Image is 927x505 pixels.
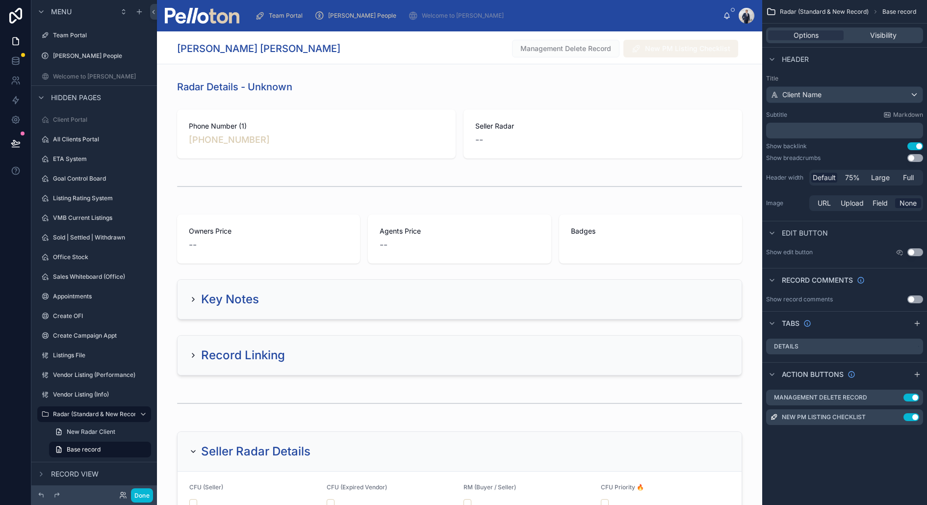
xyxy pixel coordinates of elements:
div: Show record comments [766,295,833,303]
a: Radar (Standard & New Record) [37,406,151,422]
a: Team Portal [252,7,309,25]
span: Upload [841,198,864,208]
label: All Clients Portal [53,135,149,143]
label: VMB Current Listings [53,214,149,222]
label: Image [766,199,805,207]
a: Markdown [883,111,923,119]
label: New PM Listing Checklist [782,413,866,421]
a: Base record [49,442,151,457]
span: Welcome to [PERSON_NAME] [422,12,504,20]
a: Create Campaign Appt [37,328,151,344]
span: Large [871,173,890,183]
label: Vendor Listing (Performance) [53,371,149,379]
span: Base record [67,446,101,453]
span: Record view [51,469,99,479]
button: Client Name [766,86,923,103]
label: Sold | Settled | Withdrawn [53,234,149,241]
label: Listing Rating System [53,194,149,202]
span: New Radar Client [67,428,115,436]
a: Goal Control Board [37,171,151,186]
a: ETA System [37,151,151,167]
a: Vendor Listing (Info) [37,387,151,402]
label: Details [774,343,798,350]
a: Sales Whiteboard (Office) [37,269,151,285]
div: scrollable content [766,123,923,138]
a: Welcome to [PERSON_NAME] [405,7,511,25]
span: Menu [51,7,72,17]
label: Office Stock [53,253,149,261]
span: Hidden pages [51,93,101,103]
a: All Clients Portal [37,132,151,147]
a: Listings File [37,347,151,363]
label: Management Delete Record [774,394,867,401]
span: URL [818,198,831,208]
label: Subtitle [766,111,787,119]
label: Vendor Listing (Info) [53,391,149,399]
span: [PERSON_NAME] People [328,12,396,20]
a: Welcome to [PERSON_NAME] [37,69,151,84]
div: Show breadcrumbs [766,154,821,162]
span: Markdown [893,111,923,119]
span: Header [782,54,809,64]
label: Create Campaign Appt [53,332,149,340]
label: Sales Whiteboard (Office) [53,273,149,281]
label: Radar (Standard & New Record) [53,410,142,418]
a: Vendor Listing (Performance) [37,367,151,383]
a: Create OFI [37,308,151,324]
label: [PERSON_NAME] People [53,52,149,60]
a: Team Portal [37,27,151,43]
div: scrollable content [247,5,723,27]
span: Default [813,173,836,183]
span: Record comments [782,275,853,285]
label: Header width [766,174,805,182]
span: Full [903,173,914,183]
label: ETA System [53,155,149,163]
div: Show backlink [766,142,807,150]
a: Client Portal [37,112,151,128]
label: Welcome to [PERSON_NAME] [53,73,149,80]
span: Base record [882,8,916,16]
h1: [PERSON_NAME] [PERSON_NAME] [177,42,340,55]
a: [PERSON_NAME] People [37,48,151,64]
label: Show edit button [766,248,813,256]
label: Listings File [53,351,149,359]
span: Options [794,30,819,40]
label: Title [766,75,923,82]
span: Action buttons [782,370,844,379]
a: Listing Rating System [37,190,151,206]
a: Appointments [37,289,151,304]
span: Edit button [782,228,828,238]
span: Radar (Standard & New Record) [780,8,869,16]
label: Create OFI [53,312,149,320]
a: VMB Current Listings [37,210,151,226]
span: Client Name [782,90,822,100]
span: 75% [845,173,860,183]
span: Tabs [782,319,799,328]
label: Team Portal [53,31,149,39]
a: Office Stock [37,249,151,265]
label: Client Portal [53,116,149,124]
a: [PERSON_NAME] People [311,7,403,25]
button: Done [131,488,153,503]
a: Buyer Radar [49,461,151,477]
label: Appointments [53,292,149,300]
span: Field [873,198,888,208]
span: None [900,198,917,208]
span: Team Portal [269,12,303,20]
a: New Radar Client [49,424,151,440]
a: Sold | Settled | Withdrawn [37,230,151,245]
label: Goal Control Board [53,175,149,183]
span: Visibility [870,30,897,40]
img: App logo [165,8,239,24]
